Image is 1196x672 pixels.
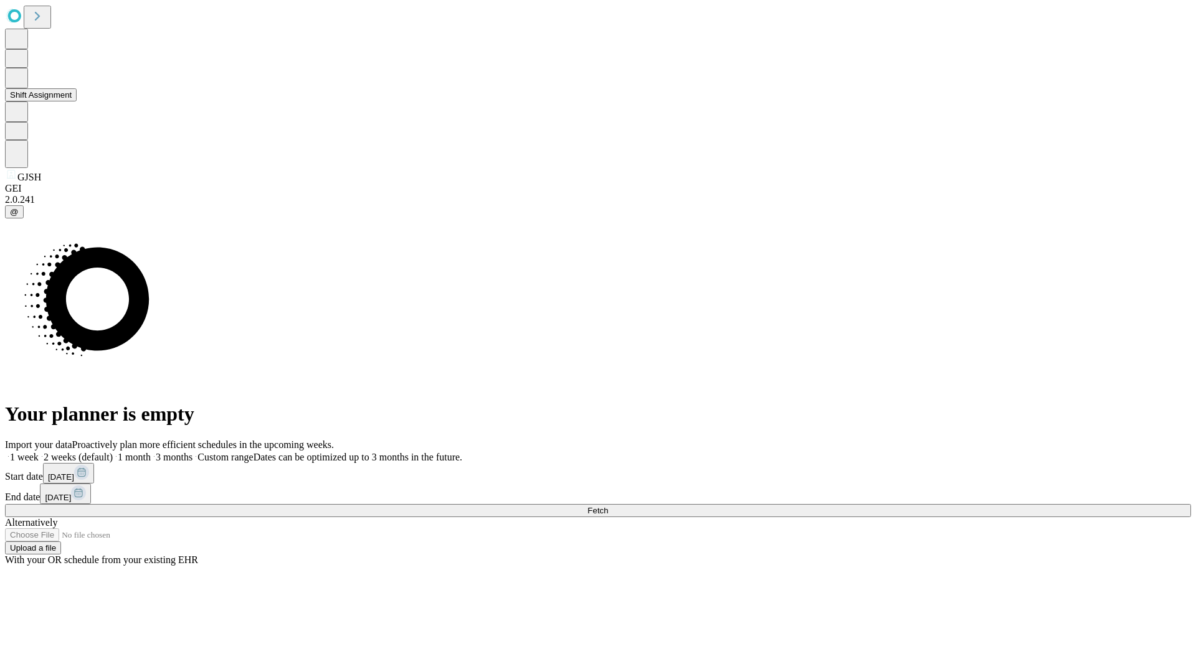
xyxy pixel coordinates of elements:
[5,205,24,218] button: @
[5,194,1191,205] div: 2.0.241
[5,517,57,528] span: Alternatively
[587,506,608,515] span: Fetch
[10,207,19,217] span: @
[197,452,253,462] span: Custom range
[48,472,74,482] span: [DATE]
[5,183,1191,194] div: GEI
[43,463,94,483] button: [DATE]
[5,504,1191,517] button: Fetch
[10,452,39,462] span: 1 week
[5,403,1191,426] h1: Your planner is empty
[17,172,41,182] span: GJSH
[156,452,192,462] span: 3 months
[72,439,334,450] span: Proactively plan more efficient schedules in the upcoming weeks.
[254,452,462,462] span: Dates can be optimized up to 3 months in the future.
[5,463,1191,483] div: Start date
[5,88,77,101] button: Shift Assignment
[118,452,151,462] span: 1 month
[5,483,1191,504] div: End date
[44,452,113,462] span: 2 weeks (default)
[40,483,91,504] button: [DATE]
[5,439,72,450] span: Import your data
[45,493,71,502] span: [DATE]
[5,554,198,565] span: With your OR schedule from your existing EHR
[5,541,61,554] button: Upload a file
